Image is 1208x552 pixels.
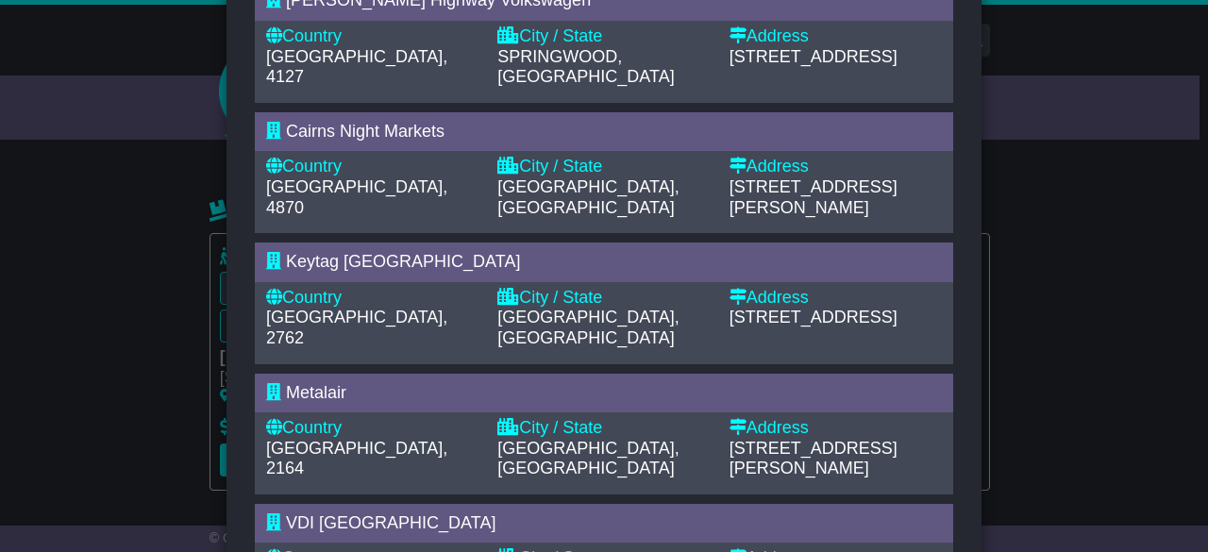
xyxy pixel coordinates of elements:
[730,26,942,47] div: Address
[730,439,898,478] span: [STREET_ADDRESS][PERSON_NAME]
[497,288,710,309] div: City / State
[266,288,478,309] div: Country
[730,157,942,177] div: Address
[266,26,478,47] div: Country
[286,383,346,402] span: Metalair
[286,513,495,532] span: VDI [GEOGRAPHIC_DATA]
[730,418,942,439] div: Address
[286,252,520,271] span: Keytag [GEOGRAPHIC_DATA]
[286,122,445,141] span: Cairns Night Markets
[266,177,447,217] span: [GEOGRAPHIC_DATA], 4870
[497,439,679,478] span: [GEOGRAPHIC_DATA], [GEOGRAPHIC_DATA]
[497,418,710,439] div: City / State
[497,308,679,347] span: [GEOGRAPHIC_DATA], [GEOGRAPHIC_DATA]
[266,157,478,177] div: Country
[266,47,447,87] span: [GEOGRAPHIC_DATA], 4127
[266,418,478,439] div: Country
[730,308,898,326] span: [STREET_ADDRESS]
[497,177,679,217] span: [GEOGRAPHIC_DATA], [GEOGRAPHIC_DATA]
[497,47,674,87] span: SPRINGWOOD, [GEOGRAPHIC_DATA]
[730,177,898,217] span: [STREET_ADDRESS][PERSON_NAME]
[266,439,447,478] span: [GEOGRAPHIC_DATA], 2164
[730,47,898,66] span: [STREET_ADDRESS]
[497,26,710,47] div: City / State
[266,308,447,347] span: [GEOGRAPHIC_DATA], 2762
[730,288,942,309] div: Address
[497,157,710,177] div: City / State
